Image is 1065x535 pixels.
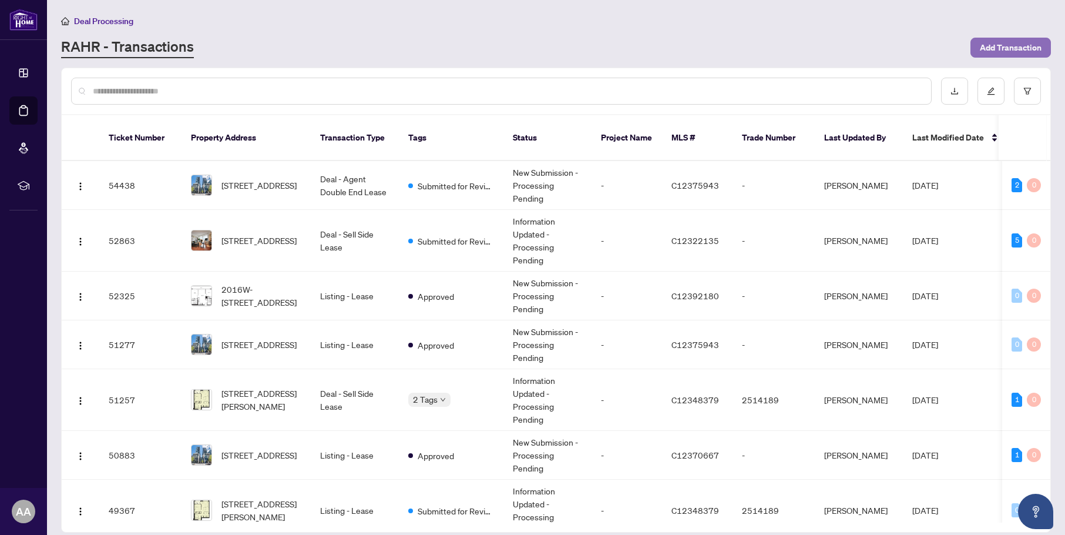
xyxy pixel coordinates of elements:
span: [DATE] [912,394,938,405]
td: [PERSON_NAME] [815,272,903,320]
th: Project Name [592,115,662,161]
div: 0 [1027,448,1041,462]
td: - [733,320,815,369]
td: - [592,320,662,369]
button: download [941,78,968,105]
span: 2016W-[STREET_ADDRESS] [221,283,301,309]
td: - [733,431,815,480]
button: Logo [71,390,90,409]
td: - [592,431,662,480]
img: Logo [76,237,85,246]
span: Approved [418,339,454,352]
span: Submitted for Review [418,504,494,517]
span: Last Modified Date [912,131,984,144]
td: 2514189 [733,369,815,431]
div: 0 [1027,233,1041,248]
td: - [733,272,815,320]
span: [STREET_ADDRESS] [221,179,297,192]
td: Listing - Lease [311,431,399,480]
td: [PERSON_NAME] [815,161,903,210]
span: [STREET_ADDRESS] [221,234,297,247]
button: filter [1014,78,1041,105]
td: - [592,369,662,431]
span: Approved [418,449,454,462]
th: Property Address [182,115,311,161]
span: edit [987,87,995,95]
img: thumbnail-img [192,230,211,250]
img: thumbnail-img [192,500,211,520]
div: 1 [1012,393,1022,407]
span: filter [1023,87,1032,95]
img: logo [9,9,38,31]
button: Logo [71,501,90,520]
span: C12322135 [671,235,719,246]
div: 0 [1027,393,1041,407]
img: Logo [76,452,85,461]
button: Logo [71,335,90,354]
div: 0 [1027,178,1041,192]
th: Tags [399,115,503,161]
span: [DATE] [912,235,938,246]
button: Logo [71,286,90,305]
img: thumbnail-img [192,286,211,306]
td: - [592,161,662,210]
span: [STREET_ADDRESS][PERSON_NAME] [221,497,301,523]
button: Logo [71,176,90,195]
button: Add Transaction [970,38,1051,58]
img: Logo [76,292,85,302]
td: 52325 [99,272,182,320]
th: Ticket Number [99,115,182,161]
td: [PERSON_NAME] [815,431,903,480]
img: Logo [76,507,85,516]
span: C12348379 [671,394,719,405]
td: Information Updated - Processing Pending [503,369,592,431]
td: [PERSON_NAME] [815,369,903,431]
td: 50883 [99,431,182,480]
th: Last Modified Date [903,115,1009,161]
button: Logo [71,446,90,464]
td: [PERSON_NAME] [815,210,903,272]
td: Deal - Sell Side Lease [311,369,399,431]
span: down [440,397,446,403]
th: Last Updated By [815,115,903,161]
button: Logo [71,231,90,250]
td: Deal - Agent Double End Lease [311,161,399,210]
span: C12370667 [671,450,719,460]
td: - [733,210,815,272]
button: edit [977,78,1004,105]
td: New Submission - Processing Pending [503,272,592,320]
div: 0 [1012,337,1022,352]
span: [DATE] [912,290,938,301]
span: Submitted for Review [418,235,494,248]
td: 52863 [99,210,182,272]
a: RAHR - Transactions [61,37,194,58]
td: Listing - Lease [311,272,399,320]
td: 54438 [99,161,182,210]
span: Approved [418,290,454,303]
span: AA [16,503,31,520]
th: MLS # [662,115,733,161]
img: Logo [76,182,85,191]
span: download [950,87,959,95]
div: 2 [1012,178,1022,192]
span: Add Transaction [980,38,1042,57]
img: thumbnail-img [192,445,211,465]
span: C12375943 [671,180,719,190]
span: [DATE] [912,505,938,516]
span: Submitted for Review [418,179,494,192]
button: Open asap [1018,494,1053,529]
td: New Submission - Processing Pending [503,431,592,480]
td: Listing - Lease [311,320,399,369]
span: Deal Processing [74,16,133,26]
th: Status [503,115,592,161]
td: New Submission - Processing Pending [503,161,592,210]
div: 1 [1012,448,1022,462]
td: - [592,272,662,320]
span: C12375943 [671,339,719,350]
img: thumbnail-img [192,390,211,410]
td: - [592,210,662,272]
div: 5 [1012,233,1022,248]
th: Transaction Type [311,115,399,161]
span: 2 Tags [413,393,438,406]
td: [PERSON_NAME] [815,320,903,369]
